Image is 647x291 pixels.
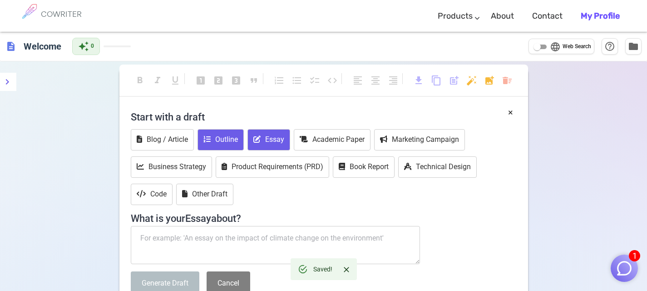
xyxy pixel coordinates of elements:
[581,3,620,30] a: My Profile
[41,10,82,18] h6: COWRITER
[629,250,640,261] span: 1
[563,42,591,51] span: Web Search
[602,38,618,55] button: Help & Shortcuts
[508,106,513,119] button: ×
[628,41,639,52] span: folder
[291,75,302,86] span: format_list_bulleted
[20,37,65,55] h6: Click to edit title
[449,75,459,86] span: post_add
[413,75,424,86] span: download
[388,75,399,86] span: format_align_right
[313,261,332,277] div: Saved!
[176,184,233,205] button: Other Draft
[398,156,477,178] button: Technical Design
[131,106,517,128] h4: Start with a draft
[484,75,495,86] span: add_photo_alternate
[374,129,465,151] button: Marketing Campaign
[550,41,561,52] span: language
[131,184,173,205] button: Code
[370,75,381,86] span: format_align_center
[581,11,620,21] b: My Profile
[327,75,338,86] span: code
[625,38,642,55] button: Manage Documents
[274,75,285,86] span: format_list_numbered
[532,3,563,30] a: Contact
[91,42,94,51] span: 0
[78,41,89,52] span: auto_awesome
[231,75,242,86] span: looks_3
[604,41,615,52] span: help_outline
[333,156,395,178] button: Book Report
[131,129,194,151] button: Blog / Article
[340,263,353,276] button: Close
[611,255,638,282] button: 1
[170,75,181,86] span: format_underlined
[616,260,633,277] img: Close chat
[247,129,290,151] button: Essay
[491,3,514,30] a: About
[213,75,224,86] span: looks_two
[248,75,259,86] span: format_quote
[352,75,363,86] span: format_align_left
[294,129,370,151] button: Academic Paper
[309,75,320,86] span: checklist
[5,41,16,52] span: description
[131,207,517,225] h4: What is your Essay about?
[431,75,442,86] span: content_copy
[438,3,473,30] a: Products
[198,129,244,151] button: Outline
[131,156,212,178] button: Business Strategy
[134,75,145,86] span: format_bold
[502,75,513,86] span: delete_sweep
[195,75,206,86] span: looks_one
[466,75,477,86] span: auto_fix_high
[216,156,329,178] button: Product Requirements (PRD)
[152,75,163,86] span: format_italic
